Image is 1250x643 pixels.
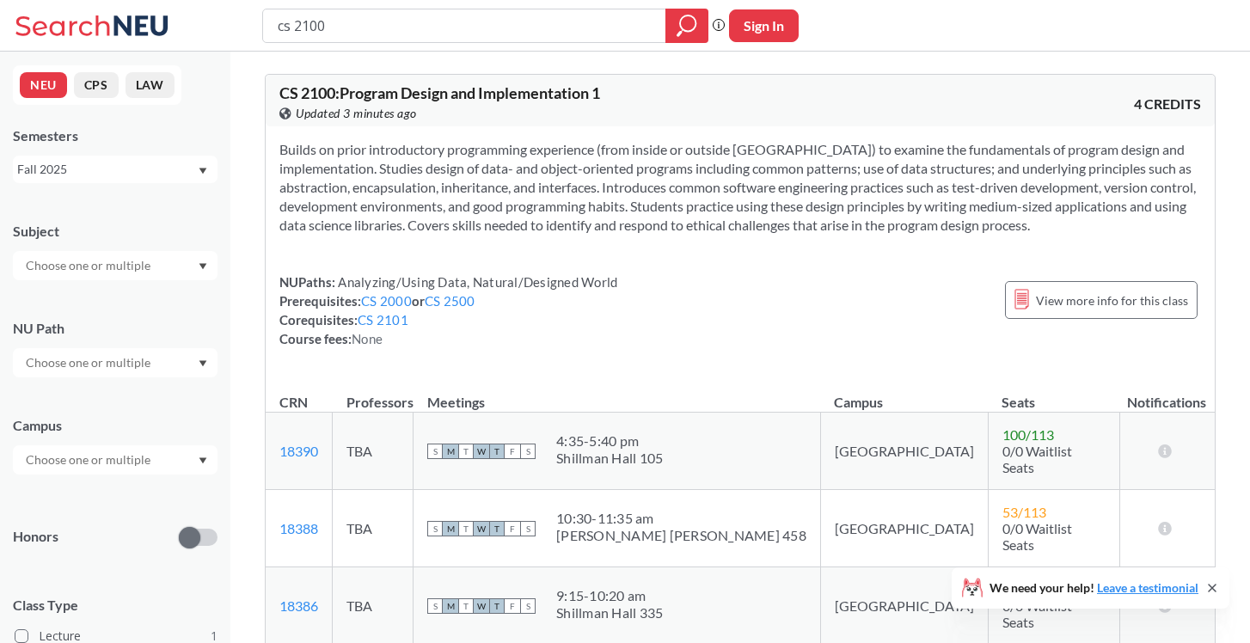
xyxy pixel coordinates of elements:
span: None [352,331,383,346]
span: F [505,444,520,459]
span: W [474,521,489,536]
button: Sign In [729,9,799,42]
div: NUPaths: Prerequisites: or Corequisites: Course fees: [279,273,617,348]
div: Dropdown arrow [13,445,218,475]
div: 9:15 - 10:20 am [556,587,663,604]
div: Campus [13,416,218,435]
button: CPS [74,72,119,98]
span: S [520,598,536,614]
div: 10:30 - 11:35 am [556,510,806,527]
div: magnifying glass [665,9,708,43]
th: Seats [988,376,1119,413]
span: Analyzing/Using Data, Natural/Designed World [335,274,617,290]
a: CS 2101 [358,312,408,328]
span: S [427,521,443,536]
td: TBA [333,413,414,490]
input: Choose one or multiple [17,450,162,470]
span: 53 / 113 [1002,504,1046,520]
a: 18386 [279,597,318,614]
span: View more info for this class [1036,290,1188,311]
section: Builds on prior introductory programming experience (from inside or outside [GEOGRAPHIC_DATA]) to... [279,140,1201,235]
div: 4:35 - 5:40 pm [556,432,663,450]
span: T [458,444,474,459]
button: NEU [20,72,67,98]
div: Fall 2025 [17,160,197,179]
a: CS 2000 [361,293,412,309]
span: 100 / 113 [1002,426,1054,443]
span: M [443,444,458,459]
div: NU Path [13,319,218,338]
a: Leave a testimonial [1097,580,1198,595]
div: Fall 2025Dropdown arrow [13,156,218,183]
div: Subject [13,222,218,241]
span: 4 CREDITS [1134,95,1201,113]
svg: Dropdown arrow [199,263,207,270]
svg: Dropdown arrow [199,360,207,367]
span: T [458,521,474,536]
span: T [489,598,505,614]
span: W [474,444,489,459]
div: Shillman Hall 335 [556,604,663,622]
span: S [427,444,443,459]
span: S [520,444,536,459]
span: T [489,444,505,459]
a: 18390 [279,443,318,459]
div: [PERSON_NAME] [PERSON_NAME] 458 [556,527,806,544]
svg: Dropdown arrow [199,168,207,175]
span: 0/0 Waitlist Seats [1002,597,1072,630]
span: T [489,521,505,536]
input: Class, professor, course number, "phrase" [276,11,653,40]
div: Dropdown arrow [13,251,218,280]
button: LAW [126,72,175,98]
span: F [505,598,520,614]
span: M [443,598,458,614]
span: T [458,598,474,614]
span: CS 2100 : Program Design and Implementation 1 [279,83,600,102]
div: Semesters [13,126,218,145]
a: CS 2500 [425,293,475,309]
svg: magnifying glass [677,14,697,38]
td: [GEOGRAPHIC_DATA] [820,413,988,490]
span: F [505,521,520,536]
div: Shillman Hall 105 [556,450,663,467]
th: Meetings [414,376,821,413]
span: S [427,598,443,614]
input: Choose one or multiple [17,352,162,373]
span: S [520,521,536,536]
span: Class Type [13,596,218,615]
td: TBA [333,490,414,567]
th: Notifications [1119,376,1214,413]
span: W [474,598,489,614]
div: CRN [279,393,308,412]
a: 18388 [279,520,318,536]
span: 0/0 Waitlist Seats [1002,520,1072,553]
input: Choose one or multiple [17,255,162,276]
div: Dropdown arrow [13,348,218,377]
span: 0/0 Waitlist Seats [1002,443,1072,475]
svg: Dropdown arrow [199,457,207,464]
th: Professors [333,376,414,413]
th: Campus [820,376,988,413]
span: We need your help! [990,582,1198,594]
td: [GEOGRAPHIC_DATA] [820,490,988,567]
span: M [443,521,458,536]
p: Honors [13,527,58,547]
span: Updated 3 minutes ago [296,104,417,123]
